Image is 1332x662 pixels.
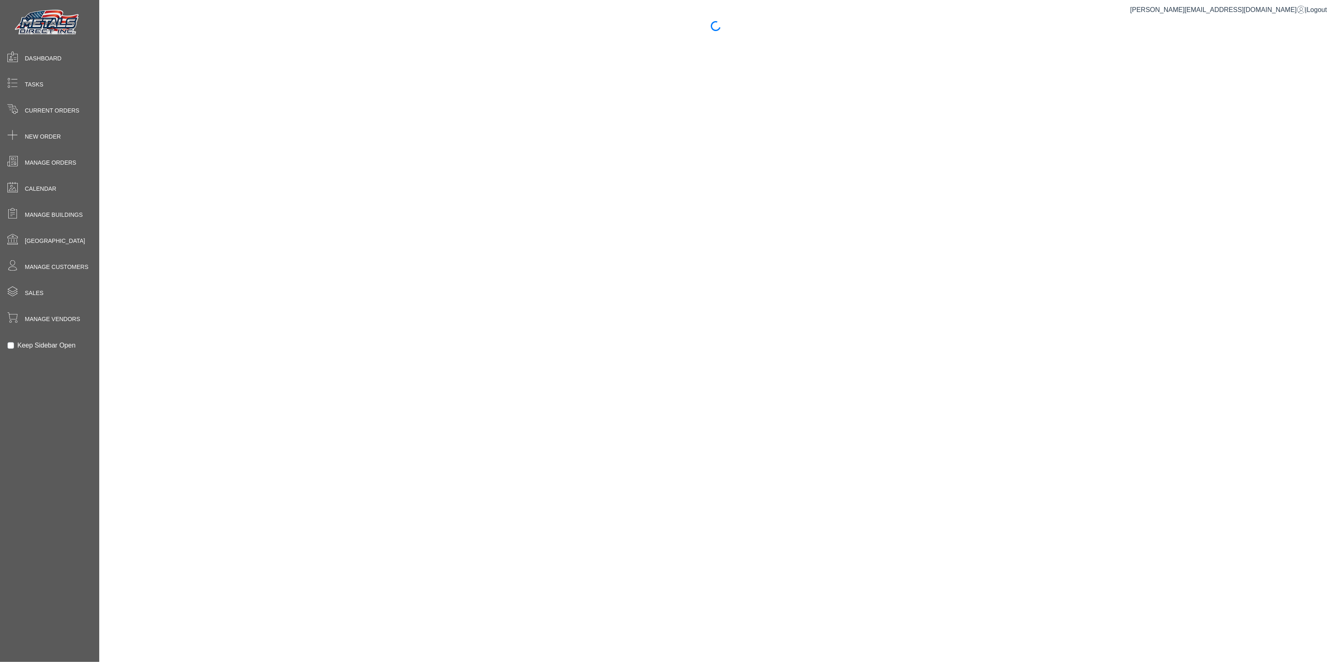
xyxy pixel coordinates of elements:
[12,7,83,38] img: Metals Direct Inc Logo
[1307,6,1327,13] span: Logout
[1130,6,1305,13] a: [PERSON_NAME][EMAIL_ADDRESS][DOMAIN_NAME]
[25,263,88,271] span: Manage Customers
[25,185,56,193] span: Calendar
[25,132,61,141] span: New Order
[25,315,80,324] span: Manage Vendors
[25,80,43,89] span: Tasks
[25,211,83,219] span: Manage Buildings
[25,158,76,167] span: Manage Orders
[25,237,85,245] span: [GEOGRAPHIC_DATA]
[1130,5,1327,15] div: |
[17,341,76,350] label: Keep Sidebar Open
[25,289,43,297] span: Sales
[25,106,79,115] span: Current Orders
[25,54,62,63] span: Dashboard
